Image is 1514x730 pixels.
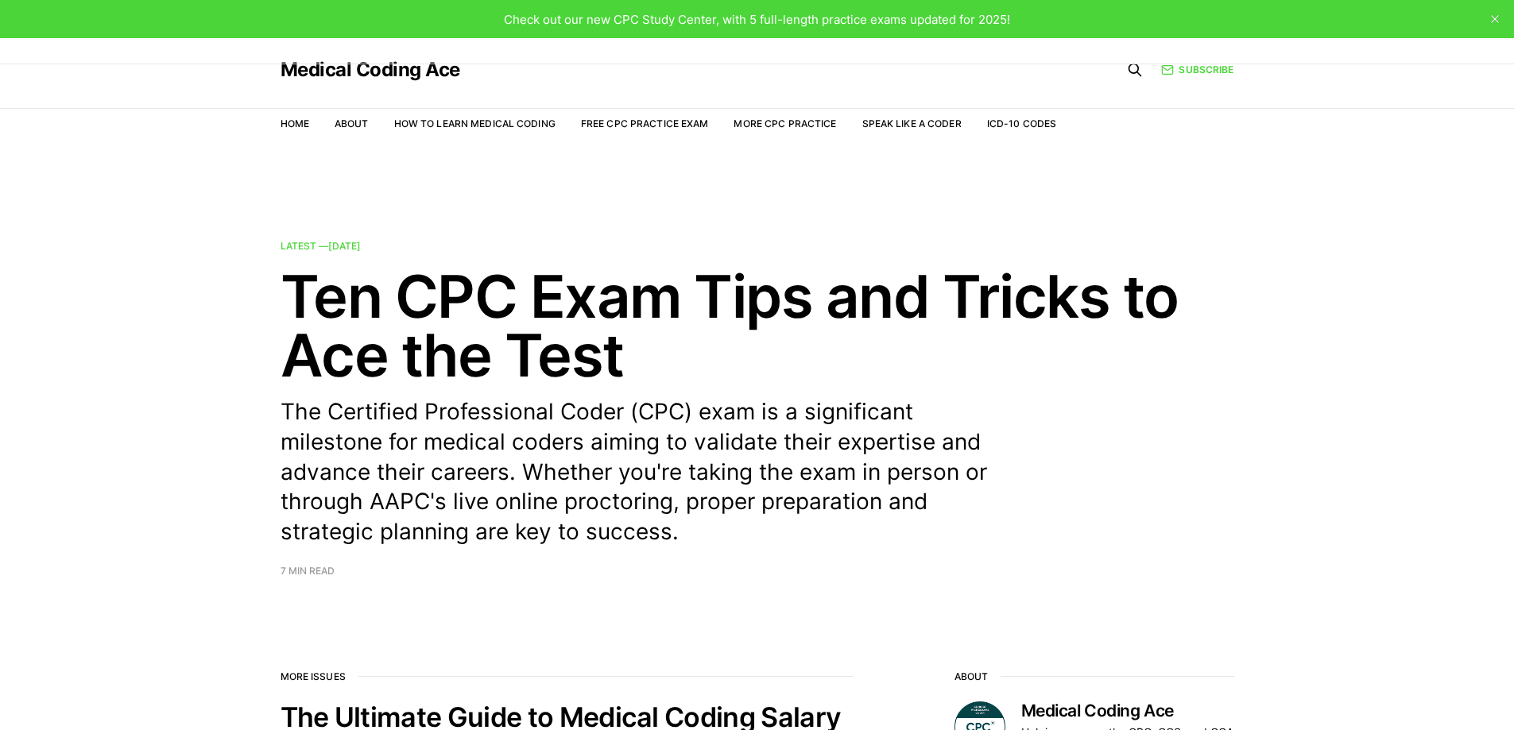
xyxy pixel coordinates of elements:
button: close [1482,6,1508,32]
a: About [335,118,369,129]
a: Subscribe [1161,62,1233,77]
a: Free CPC Practice Exam [581,118,709,129]
span: Check out our new CPC Study Center, with 5 full-length practice exams updated for 2025! [504,12,1010,27]
h2: About [954,671,1234,682]
p: The Certified Professional Coder (CPC) exam is a significant milestone for medical coders aiming ... [281,397,1012,547]
h2: More issues [281,671,853,682]
a: ICD-10 Codes [987,118,1056,129]
a: How to Learn Medical Coding [394,118,556,129]
h3: Medical Coding Ace [1021,701,1234,720]
h2: Ten CPC Exam Tips and Tricks to Ace the Test [281,267,1234,384]
span: 7 min read [281,566,335,576]
a: More CPC Practice [734,118,836,129]
a: Speak Like a Coder [862,118,962,129]
a: Latest —[DATE] Ten CPC Exam Tips and Tricks to Ace the Test The Certified Professional Coder (CPC... [281,241,1234,576]
iframe: portal-trigger [1255,652,1514,730]
a: Medical Coding Ace [281,60,460,79]
a: Home [281,118,309,129]
time: [DATE] [328,240,361,252]
span: Latest — [281,240,361,252]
